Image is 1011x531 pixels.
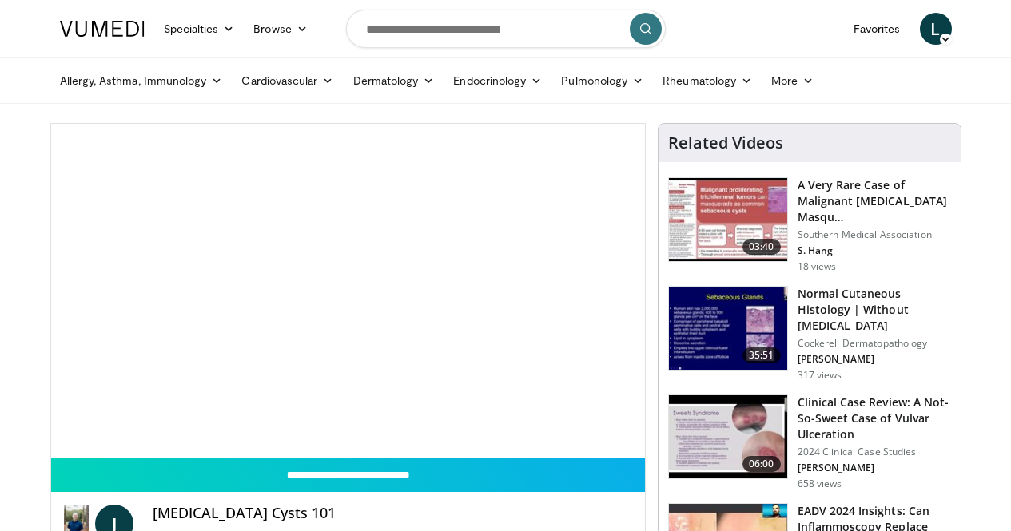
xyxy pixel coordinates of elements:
[798,177,951,225] h3: A Very Rare Case of Malignant [MEDICAL_DATA] Masqu…
[669,287,787,370] img: cd4a92e4-2b31-4376-97fb-4364d1c8cf52.150x105_q85_crop-smart_upscale.jpg
[51,124,645,458] video-js: Video Player
[798,478,842,490] p: 658 views
[762,65,823,97] a: More
[798,394,951,442] h3: Clinical Case Review: A Not-So-Sweet Case of Vulvar Ulceration
[668,133,783,153] h4: Related Videos
[232,65,343,97] a: Cardiovascular
[153,505,631,522] h4: [MEDICAL_DATA] Cysts 101
[346,10,666,48] input: Search topics, interventions
[798,353,951,366] p: [PERSON_NAME]
[798,286,951,334] h3: Normal Cutaneous Histology | Without [MEDICAL_DATA]
[669,178,787,261] img: 15a2a6c9-b512-40ee-91fa-a24d648bcc7f.150x105_q85_crop-smart_upscale.jpg
[668,394,951,490] a: 06:00 Clinical Case Review: A Not-So-Sweet Case of Vulvar Ulceration 2024 Clinical Case Studies [...
[668,286,951,382] a: 35:51 Normal Cutaneous Histology | Without [MEDICAL_DATA] Cockerell Dermatopathology [PERSON_NAME...
[444,65,551,97] a: Endocrinology
[60,21,145,37] img: VuMedi Logo
[344,65,444,97] a: Dermatology
[668,177,951,273] a: 03:40 A Very Rare Case of Malignant [MEDICAL_DATA] Masqu… Southern Medical Association S. Hang 18...
[798,228,951,241] p: Southern Medical Association
[798,337,951,350] p: Cockerell Dermatopathology
[154,13,245,45] a: Specialties
[551,65,653,97] a: Pulmonology
[798,369,842,382] p: 317 views
[244,13,317,45] a: Browse
[669,395,787,478] img: 2e26c7c5-ede0-4b44-894d-3a9364780452.150x105_q85_crop-smart_upscale.jpg
[798,462,951,474] p: [PERSON_NAME]
[844,13,910,45] a: Favorites
[742,456,781,472] span: 06:00
[798,260,837,273] p: 18 views
[742,239,781,255] span: 03:40
[798,244,951,257] p: S. Hang
[798,446,951,458] p: 2024 Clinical Case Studies
[742,347,781,363] span: 35:51
[920,13,952,45] a: L
[50,65,233,97] a: Allergy, Asthma, Immunology
[653,65,762,97] a: Rheumatology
